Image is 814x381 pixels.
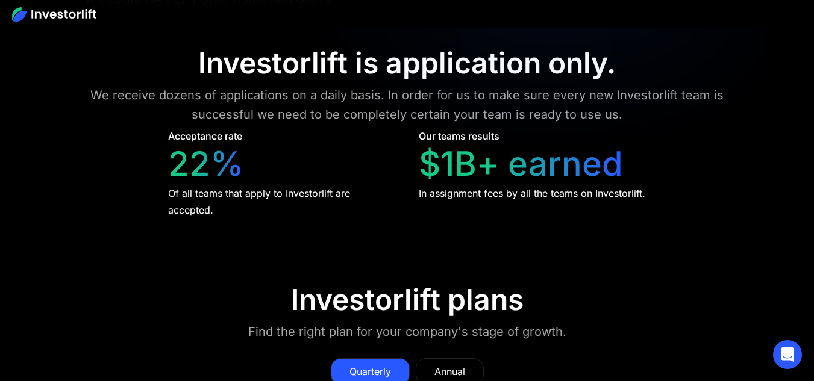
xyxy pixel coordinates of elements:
[81,85,733,124] div: We receive dozens of applications on a daily basis. In order for us to make sure every new Invest...
[198,46,616,81] div: Investorlift is application only.
[349,364,391,379] div: Quarterly
[419,144,623,184] div: $1B+ earned
[248,322,566,341] div: Find the right plan for your company's stage of growth.
[291,282,524,317] div: Investorlift plans
[773,340,802,369] div: Open Intercom Messenger
[168,185,396,218] div: Of all teams that apply to Investorlift are accepted.
[419,185,645,202] div: In assignment fees by all the teams on Investorlift.
[168,129,242,143] div: Acceptance rate
[434,364,465,379] div: Annual
[168,144,244,184] div: 22%
[419,129,499,143] div: Our teams results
